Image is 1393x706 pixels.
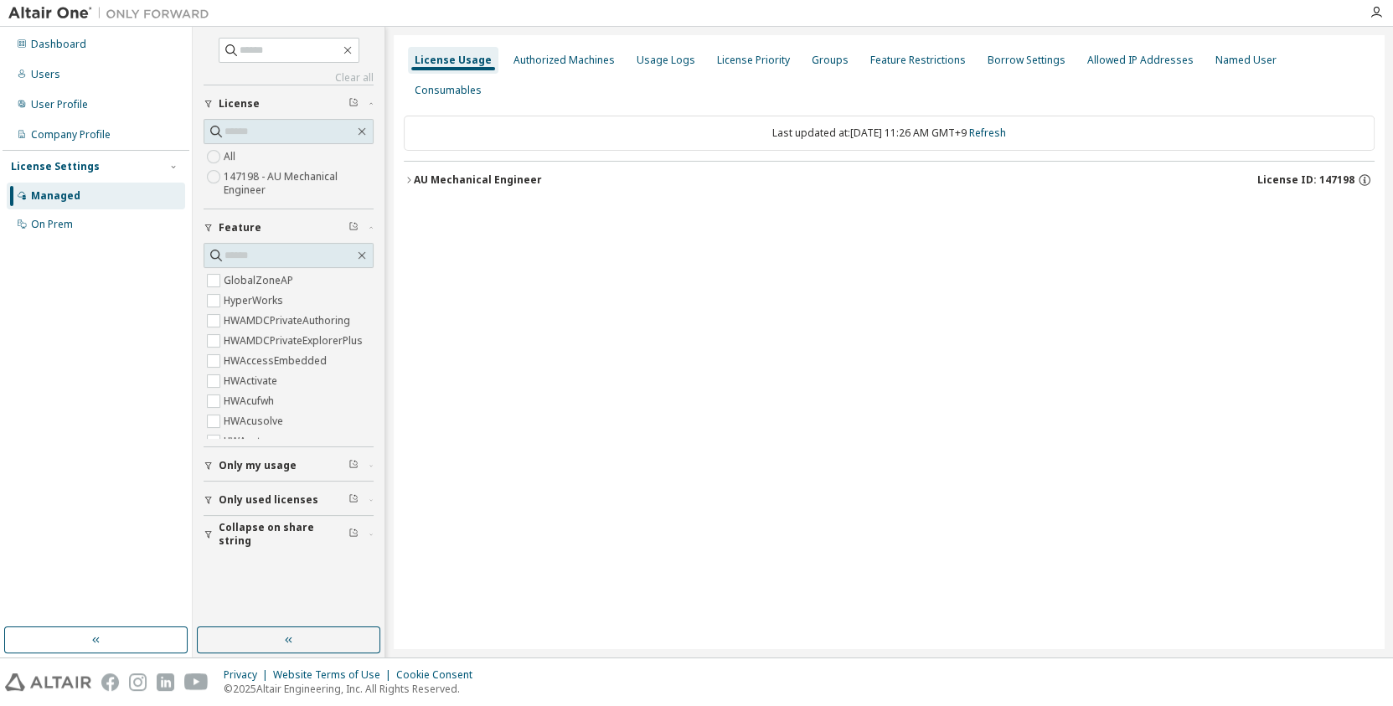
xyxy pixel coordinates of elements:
img: altair_logo.svg [5,673,91,691]
span: Clear filter [348,221,359,234]
span: Clear filter [348,493,359,507]
div: Borrow Settings [988,54,1065,67]
label: HWActivate [224,371,281,391]
div: Groups [812,54,849,67]
div: Last updated at: [DATE] 11:26 AM GMT+9 [404,116,1375,151]
button: Only my usage [204,447,374,484]
div: Dashboard [31,38,86,51]
button: License [204,85,374,122]
button: Feature [204,209,374,246]
div: Privacy [224,668,273,682]
div: License Settings [11,160,100,173]
button: Collapse on share string [204,516,374,553]
div: On Prem [31,218,73,231]
span: License [219,97,260,111]
button: AU Mechanical EngineerLicense ID: 147198 [404,162,1375,198]
label: HWAcusolve [224,411,286,431]
a: Clear all [204,71,374,85]
label: GlobalZoneAP [224,271,297,291]
a: Refresh [969,126,1006,140]
span: Only my usage [219,459,297,472]
div: Users [31,68,60,81]
div: Website Terms of Use [273,668,396,682]
img: youtube.svg [184,673,209,691]
div: AU Mechanical Engineer [414,173,542,187]
span: Feature [219,221,261,234]
span: Only used licenses [219,493,318,507]
span: Clear filter [348,97,359,111]
div: Feature Restrictions [870,54,966,67]
div: License Priority [717,54,790,67]
img: Altair One [8,5,218,22]
p: © 2025 Altair Engineering, Inc. All Rights Reserved. [224,682,482,696]
div: Company Profile [31,128,111,142]
span: Collapse on share string [219,521,348,548]
div: Managed [31,189,80,203]
div: Allowed IP Addresses [1087,54,1194,67]
label: All [224,147,239,167]
div: Authorized Machines [513,54,615,67]
span: License ID: 147198 [1257,173,1354,187]
label: HWAMDCPrivateExplorerPlus [224,331,366,351]
div: Consumables [415,84,482,97]
label: HWAcufwh [224,391,277,411]
button: Only used licenses [204,482,374,518]
div: License Usage [415,54,492,67]
label: HWAcutrace [224,431,285,451]
div: Cookie Consent [396,668,482,682]
label: HyperWorks [224,291,286,311]
img: instagram.svg [129,673,147,691]
img: linkedin.svg [157,673,174,691]
label: 147198 - AU Mechanical Engineer [224,167,374,200]
label: HWAMDCPrivateAuthoring [224,311,353,331]
div: User Profile [31,98,88,111]
div: Usage Logs [637,54,695,67]
span: Clear filter [348,528,359,541]
span: Clear filter [348,459,359,472]
img: facebook.svg [101,673,119,691]
label: HWAccessEmbedded [224,351,330,371]
div: Named User [1215,54,1277,67]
